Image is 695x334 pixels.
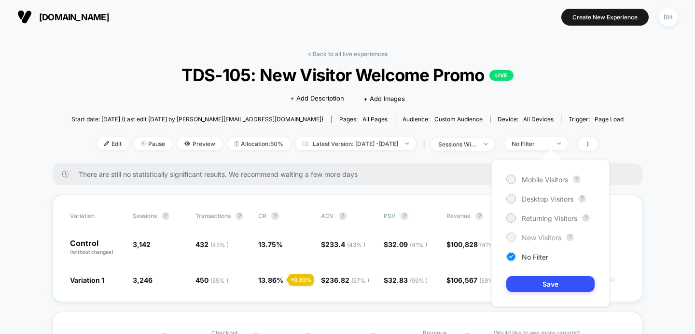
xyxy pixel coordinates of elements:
[321,212,334,219] span: AOV
[569,116,624,123] div: Trigger:
[384,240,427,248] span: $
[522,233,561,242] span: New Visitors
[446,212,471,219] span: Revenue
[421,137,431,151] span: |
[195,240,229,248] span: 432
[403,116,483,123] div: Audience:
[384,276,428,284] span: $
[227,137,291,150] span: Allocation: 50%
[133,212,157,219] span: Sessions
[434,116,483,123] span: Custom Audience
[401,212,408,220] button: ?
[410,277,428,284] span: ( 59 % )
[475,212,483,220] button: ?
[97,137,129,150] span: Edit
[489,70,514,81] p: LIVE
[656,7,681,27] button: BH
[480,241,497,248] span: ( 41 % )
[195,276,228,284] span: 450
[384,212,396,219] span: PSV
[70,212,123,220] span: Variation
[578,195,586,203] button: ?
[388,276,428,284] span: 32.83
[210,277,228,284] span: ( 55 % )
[290,94,344,103] span: + Add Description
[388,240,427,248] span: 32.09
[79,170,623,178] span: There are still no statistically significant results. We recommend waiting a few more days
[133,240,151,248] span: 3,142
[321,276,369,284] span: $
[595,116,624,123] span: Page Load
[134,137,172,150] span: Pause
[362,116,388,123] span: all pages
[446,240,497,248] span: $
[195,212,231,219] span: Transactions
[210,241,229,248] span: ( 45 % )
[582,214,590,222] button: ?
[347,241,365,248] span: ( 43 % )
[451,240,497,248] span: 100,828
[339,116,388,123] div: Pages:
[295,137,416,150] span: Latest Version: [DATE] - [DATE]
[133,276,153,284] span: 3,246
[405,143,409,145] img: end
[561,9,649,26] button: Create New Experience
[39,12,109,22] span: [DOMAIN_NAME]
[99,65,596,85] span: TDS-105: New Visitor Welcome Promo
[17,10,32,24] img: Visually logo
[236,212,243,220] button: ?
[14,9,112,25] button: [DOMAIN_NAME]
[523,116,554,123] span: all devices
[288,274,314,286] div: + 0.83 %
[451,276,497,284] span: 106,567
[438,141,477,148] div: sessions with impression
[506,276,595,292] button: Save
[258,240,283,248] span: 13.75 %
[70,239,123,256] p: Control
[512,140,550,147] div: No Filter
[490,116,561,123] span: Device:
[522,175,568,184] span: Mobile Visitors
[557,143,561,145] img: end
[235,141,238,146] img: rebalance
[339,212,347,220] button: ?
[479,277,497,284] span: ( 59 % )
[177,137,222,150] span: Preview
[573,175,581,183] button: ?
[303,141,308,146] img: calendar
[446,276,497,284] span: $
[351,277,369,284] span: ( 57 % )
[258,276,283,284] span: 13.86 %
[484,143,487,145] img: end
[141,141,146,146] img: end
[325,240,365,248] span: 233.4
[321,240,365,248] span: $
[566,233,574,241] button: ?
[104,141,109,146] img: edit
[258,212,266,219] span: CR
[522,195,573,203] span: Desktop Visitors
[162,212,169,220] button: ?
[325,276,369,284] span: 236.82
[71,116,323,123] span: Start date: [DATE] (Last edit [DATE] by [PERSON_NAME][EMAIL_ADDRESS][DOMAIN_NAME])
[522,214,577,222] span: Returning Visitors
[659,8,678,27] div: BH
[307,50,388,58] a: < Back to all live experiences
[70,276,104,284] span: Variation 1
[410,241,427,248] span: ( 41 % )
[271,212,279,220] button: ?
[522,253,548,261] span: No Filter
[70,249,113,255] span: (without changes)
[363,95,405,102] span: + Add Images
